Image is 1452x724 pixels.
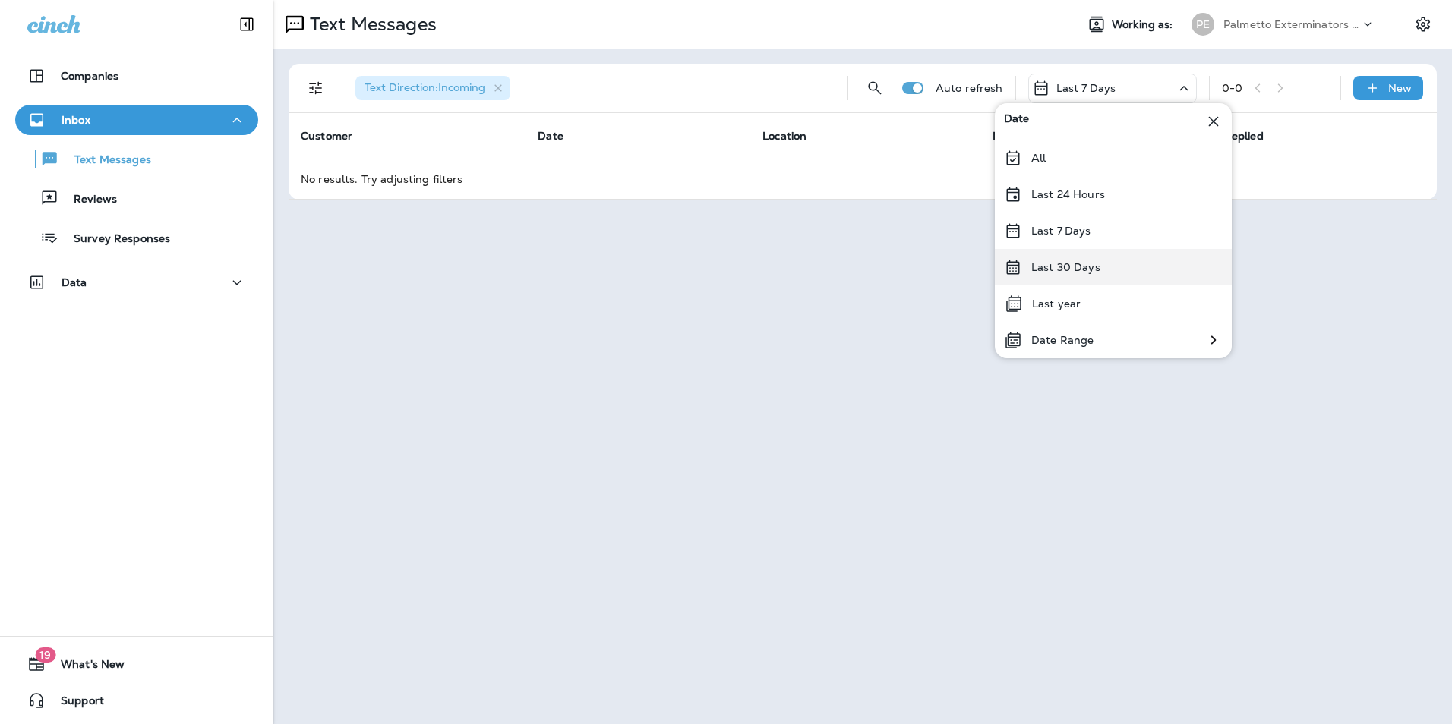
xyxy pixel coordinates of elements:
button: 19What's New [15,649,258,679]
p: All [1031,152,1046,164]
p: Last 24 Hours [1031,188,1105,200]
div: Text Direction:Incoming [355,76,510,100]
p: Companies [61,70,118,82]
p: Text Messages [59,153,151,168]
p: Data [62,276,87,288]
button: Collapse Sidebar [226,9,268,39]
button: Settings [1409,11,1437,38]
p: Last 7 Days [1031,225,1091,237]
button: Search Messages [860,73,890,103]
span: Date [1004,112,1030,131]
p: Text Messages [304,13,437,36]
span: Working as: [1112,18,1176,31]
p: Reviews [58,193,117,207]
p: Last year [1032,297,1081,310]
span: Date [538,129,563,143]
div: 0 - 0 [1222,82,1242,94]
span: What's New [46,658,125,676]
p: Last 30 Days [1031,261,1100,273]
p: Date Range [1031,334,1094,346]
span: Replied [1224,129,1264,143]
span: Message [993,129,1039,143]
td: No results. Try adjusting filters [289,159,1437,199]
p: Survey Responses [58,232,170,247]
div: PE [1192,13,1214,36]
button: Data [15,267,258,297]
p: New [1388,82,1412,94]
span: Location [762,129,806,143]
p: Palmetto Exterminators LLC [1223,18,1360,30]
button: Text Messages [15,143,258,175]
span: Text Direction : Incoming [365,80,485,94]
span: Customer [301,129,352,143]
p: Auto refresh [936,82,1003,94]
span: 19 [35,647,55,663]
button: Inbox [15,105,258,135]
button: Survey Responses [15,222,258,253]
button: Support [15,685,258,716]
button: Reviews [15,182,258,214]
span: Support [46,694,104,713]
p: Last 7 Days [1056,82,1116,94]
button: Companies [15,61,258,91]
button: Filters [301,73,331,103]
p: Inbox [62,114,90,126]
